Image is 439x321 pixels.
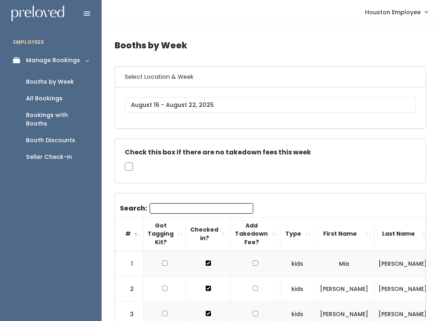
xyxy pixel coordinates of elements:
[374,276,431,301] td: [PERSON_NAME]
[186,217,231,251] th: Checked in?: activate to sort column ascending
[125,97,416,113] input: August 16 - August 22, 2025
[314,276,374,301] td: [PERSON_NAME]
[365,8,421,17] span: Houston Employee
[115,67,426,87] h6: Select Location & Week
[374,217,431,251] th: Last Name: activate to sort column ascending
[26,94,63,103] div: All Bookings
[26,136,75,145] div: Booth Discounts
[125,149,416,156] h5: Check this box if there are no takedown fees this week
[374,251,431,277] td: [PERSON_NAME]
[143,217,186,251] th: Got Tagging Kit?: activate to sort column ascending
[314,217,374,251] th: First Name: activate to sort column ascending
[26,153,72,161] div: Seller Check-in
[115,251,143,277] td: 1
[120,203,253,214] label: Search:
[26,56,80,65] div: Manage Bookings
[26,111,89,128] div: Bookings with Booths
[115,276,143,301] td: 2
[280,251,314,277] td: kids
[280,276,314,301] td: kids
[115,34,426,56] h4: Booths by Week
[231,217,280,251] th: Add Takedown Fee?: activate to sort column ascending
[11,6,64,22] img: preloved logo
[115,217,143,251] th: #: activate to sort column descending
[280,217,314,251] th: Type: activate to sort column ascending
[150,203,253,214] input: Search:
[26,78,74,86] div: Booths by Week
[357,3,436,21] a: Houston Employee
[314,251,374,277] td: Mia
